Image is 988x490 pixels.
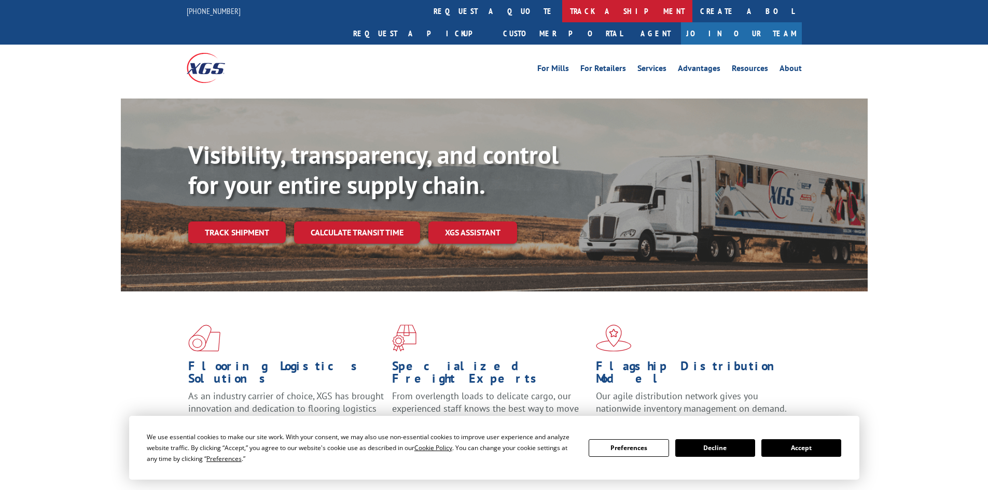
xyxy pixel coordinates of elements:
img: xgs-icon-focused-on-flooring-red [392,325,416,352]
a: [PHONE_NUMBER] [187,6,241,16]
span: Our agile distribution network gives you nationwide inventory management on demand. [596,390,787,414]
a: Agent [630,22,681,45]
a: Services [637,64,666,76]
a: Resources [732,64,768,76]
a: Customer Portal [495,22,630,45]
span: As an industry carrier of choice, XGS has brought innovation and dedication to flooring logistics... [188,390,384,427]
a: Calculate transit time [294,221,420,244]
a: Request a pickup [345,22,495,45]
img: xgs-icon-total-supply-chain-intelligence-red [188,325,220,352]
span: Cookie Policy [414,443,452,452]
img: xgs-icon-flagship-distribution-model-red [596,325,632,352]
div: Cookie Consent Prompt [129,416,859,480]
a: Track shipment [188,221,286,243]
button: Accept [761,439,841,457]
button: Decline [675,439,755,457]
b: Visibility, transparency, and control for your entire supply chain. [188,138,559,201]
a: For Retailers [580,64,626,76]
a: Advantages [678,64,720,76]
span: Preferences [206,454,242,463]
a: XGS ASSISTANT [428,221,517,244]
a: About [780,64,802,76]
h1: Specialized Freight Experts [392,360,588,390]
button: Preferences [589,439,669,457]
div: We use essential cookies to make our site work. With your consent, we may also use non-essential ... [147,431,576,464]
h1: Flooring Logistics Solutions [188,360,384,390]
a: For Mills [537,64,569,76]
h1: Flagship Distribution Model [596,360,792,390]
p: From overlength loads to delicate cargo, our experienced staff knows the best way to move your fr... [392,390,588,436]
a: Join Our Team [681,22,802,45]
